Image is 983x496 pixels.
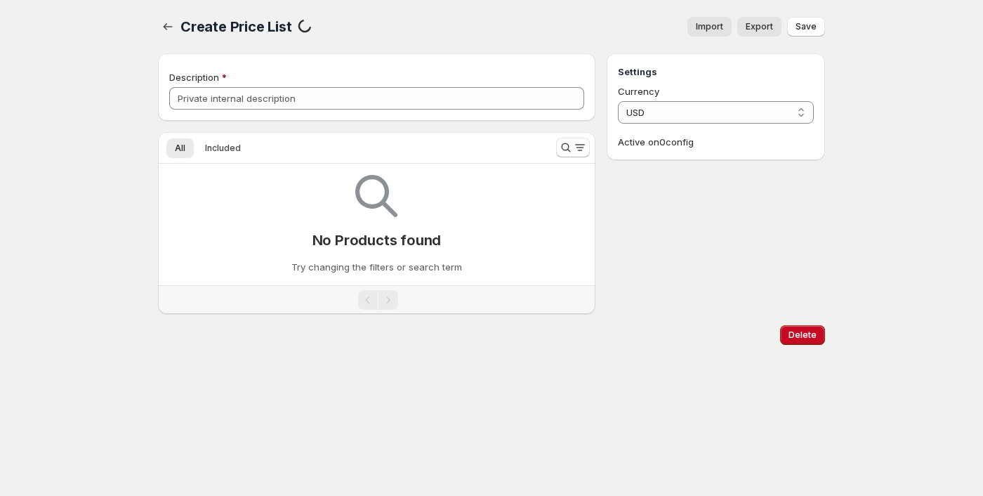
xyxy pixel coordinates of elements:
input: Private internal description [169,87,584,110]
button: Search and filter results [556,138,590,157]
button: Save [787,17,825,37]
p: Try changing the filters or search term [291,260,462,274]
a: Export [737,17,781,37]
p: No Products found [312,232,442,249]
h3: Settings [618,65,814,79]
span: Save [796,21,817,32]
img: Empty search results [355,175,397,217]
span: Import [696,21,723,32]
span: Delete [789,329,817,341]
button: Import [687,17,732,37]
button: Delete [780,325,825,345]
span: All [175,143,185,154]
nav: Pagination [158,285,595,314]
p: Active on 0 config [618,135,814,149]
span: Create Price List [180,18,292,35]
span: Description [169,72,219,83]
span: Included [205,143,241,154]
span: Export [746,21,773,32]
span: Currency [618,86,659,97]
